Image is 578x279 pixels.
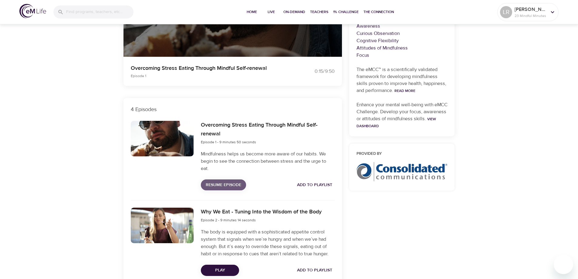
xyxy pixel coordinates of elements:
button: Resume Episode [201,179,246,191]
p: Cognitive Flexibility [357,37,448,44]
p: 4 Episodes [131,105,335,114]
p: Curious Observation [357,30,448,37]
p: Mindfulness helps us become more aware of our habits. We begin to see the connection between stre... [201,150,334,172]
p: The eMCC™ is a scientifically validated framework for developing mindfulness skills proven to imp... [357,66,448,94]
div: 0:15 / 9:50 [289,68,335,75]
h6: Provided by [357,151,448,157]
iframe: Button to launch messaging window [554,255,573,274]
button: Play [201,265,239,276]
p: [PERSON_NAME] [515,6,547,13]
p: Overcoming Stress Eating Through Mindful Self-renewal [131,64,282,72]
p: The body is equipped with a sophisticated appetite control system that signals when we’re hungry ... [201,228,334,257]
span: Resume Episode [206,181,241,189]
input: Find programs, teachers, etc... [66,5,134,19]
span: Teachers [310,9,328,15]
span: On-Demand [283,9,305,15]
p: Awareness [357,22,448,30]
a: View Dashboard [357,117,436,128]
span: Episode 1 - 9 minutes 50 seconds [201,140,256,145]
div: LR [500,6,512,18]
button: Add to Playlist [295,265,335,276]
img: CCI%20logo_rgb_hr.jpg [357,162,448,181]
h6: Overcoming Stress Eating Through Mindful Self-renewal [201,121,334,138]
p: Focus [357,52,448,59]
p: Attitudes of Mindfulness [357,44,448,52]
p: Enhance your mental well-being with eMCC Challenge. Develop your focus, awareness or attitudes of... [357,101,448,129]
p: 23 Mindful Minutes [515,13,547,19]
p: Episode 1 [131,73,282,79]
span: Home [245,9,259,15]
span: Add to Playlist [297,267,332,274]
span: Add to Playlist [297,181,332,189]
span: Episode 2 - 9 minutes 14 seconds [201,218,256,223]
button: Add to Playlist [295,179,335,191]
h6: Why We Eat - Tuning Into the Wisdom of the Body [201,208,322,216]
span: The Connection [363,9,394,15]
span: Play [206,267,234,274]
img: logo [19,4,46,18]
span: Live [264,9,279,15]
span: 1% Challenge [333,9,359,15]
a: Read More [394,88,415,93]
